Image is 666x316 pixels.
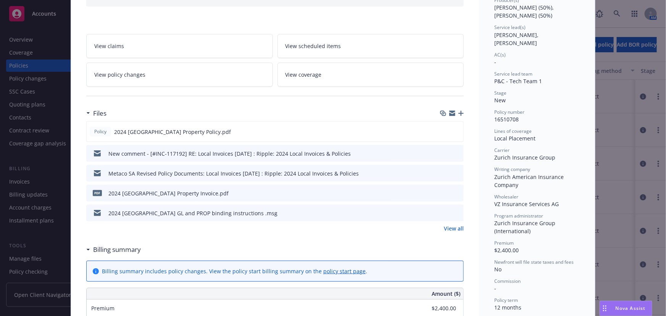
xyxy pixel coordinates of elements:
a: View all [444,224,464,232]
div: 2024 [GEOGRAPHIC_DATA] Property Invoice.pdf [108,189,229,197]
span: Zurich Insurance Group (International) [494,219,557,235]
span: View policy changes [94,71,145,79]
span: Wholesaler [494,193,518,200]
span: No [494,266,502,273]
span: Service lead(s) [494,24,526,31]
span: New [494,97,506,104]
span: Local Placement [494,135,535,142]
button: download file [442,189,448,197]
span: $2,400.00 [494,247,519,254]
div: Billing summary [86,245,141,255]
button: preview file [454,209,461,217]
button: preview file [454,169,461,177]
span: Newfront will file state taxes and fees [494,259,574,265]
span: Policy number [494,109,524,115]
span: Writing company [494,166,530,173]
h3: Billing summary [93,245,141,255]
span: Commission [494,278,521,284]
button: preview file [453,128,460,136]
a: View claims [86,34,273,58]
h3: Files [93,108,106,118]
a: View coverage [277,63,464,87]
input: 0.00 [411,303,461,314]
a: View policy changes [86,63,273,87]
span: Program administrator [494,213,543,219]
span: AC(s) [494,52,506,58]
span: View coverage [285,71,322,79]
span: pdf [93,190,102,196]
span: [PERSON_NAME], [PERSON_NAME] [494,31,540,47]
span: Policy [93,128,108,135]
span: Zurich American Insurance Company [494,173,565,189]
span: VZ Insurance Services AG [494,200,559,208]
span: Policy term [494,297,518,303]
span: - [494,285,496,292]
button: Nova Assist [600,301,652,316]
a: View scheduled items [277,34,464,58]
button: download file [442,209,448,217]
span: - [494,58,496,66]
span: Zurich Insurance Group [494,154,555,161]
button: download file [441,128,447,136]
div: Files [86,108,106,118]
button: preview file [454,150,461,158]
button: download file [442,150,448,158]
span: Amount ($) [432,290,460,298]
span: Premium [91,305,114,312]
button: download file [442,169,448,177]
span: Premium [494,240,514,246]
span: Service lead team [494,71,532,77]
button: preview file [454,189,461,197]
span: View claims [94,42,124,50]
div: Metaco SA Revised Policy Documents: Local Invoices [DATE] : Ripple: 2024 Local Invoices & Policies [108,169,359,177]
div: Billing summary includes policy changes. View the policy start billing summary on the . [102,267,367,275]
span: P&C - Tech Team 1 [494,77,542,85]
span: 12 months [494,304,521,311]
span: Carrier [494,147,510,153]
div: New comment - [#INC-117192] RE: Local Invoices [DATE] : Ripple: 2024 Local Invoices & Policies [108,150,351,158]
div: 2024 [GEOGRAPHIC_DATA] GL and PROP binding instructions .msg [108,209,277,217]
span: Nova Assist [616,305,646,311]
span: Lines of coverage [494,128,532,134]
div: Drag to move [600,301,610,316]
span: 16510708 [494,116,519,123]
a: policy start page [323,268,366,275]
span: Stage [494,90,506,96]
span: [PERSON_NAME] (50%), [PERSON_NAME] (50%) [494,4,555,19]
span: View scheduled items [285,42,341,50]
span: 2024 [GEOGRAPHIC_DATA] Property Policy.pdf [114,128,231,136]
